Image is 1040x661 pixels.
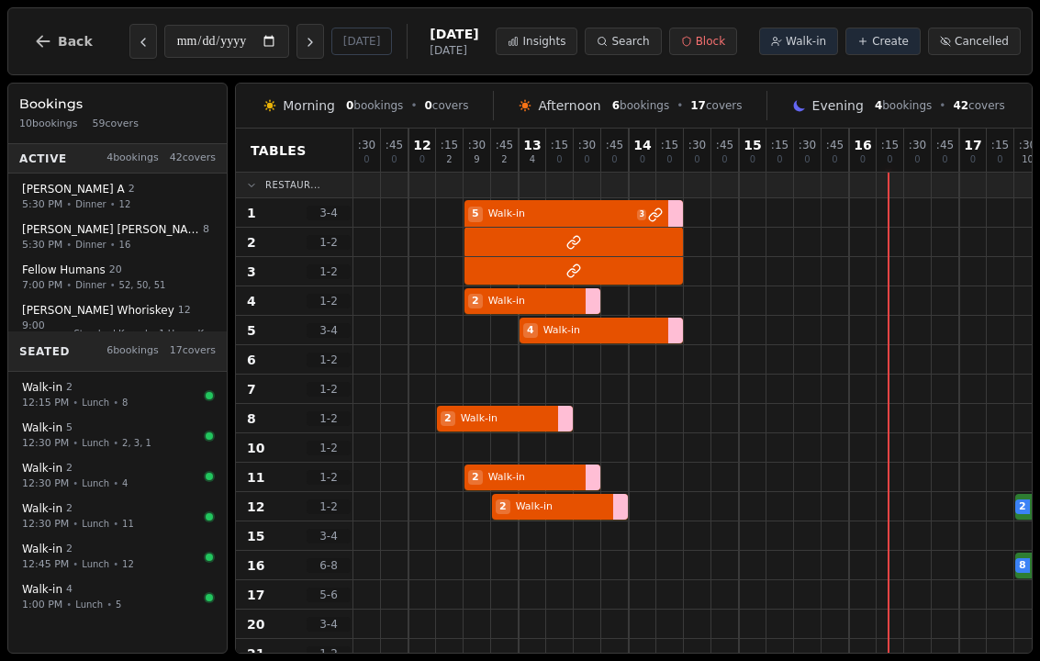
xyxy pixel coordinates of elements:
span: 20 [109,263,122,278]
span: bookings [612,98,669,113]
span: • [66,197,72,211]
span: 4 bookings [106,151,159,166]
span: 1:00 PM [22,597,62,612]
span: 2 [441,411,455,427]
span: 10 bookings [19,117,78,132]
span: • [113,557,118,571]
span: covers [953,98,1004,113]
span: Lunch [75,598,103,611]
span: • [66,238,72,252]
span: 1 - 2 [307,353,351,367]
span: 8 [122,396,128,409]
span: 1 - 2 [307,441,351,455]
span: 3 - 4 [307,529,351,543]
span: 5 [66,420,73,436]
span: 0 [611,155,617,164]
span: 12 [122,557,134,571]
span: 16 [854,139,871,151]
span: 1 - 2 [307,470,351,485]
span: 4 [122,476,128,490]
span: covers [424,98,468,113]
span: 8 [247,409,256,428]
span: Walk-in [485,294,580,309]
span: bookings [875,98,932,113]
span: 2 [66,461,73,476]
span: 5 [468,207,483,222]
h3: Bookings [19,95,216,113]
span: Walk-in [540,323,663,339]
span: 4 [530,155,535,164]
span: 12:30 PM [22,435,69,451]
span: 16 [119,238,131,252]
span: 3 - 4 [307,206,351,220]
span: 5:30 PM [22,237,62,252]
span: 12 [247,498,264,516]
span: Create [872,34,909,49]
span: 52, 50, 51 [119,278,166,292]
span: 0 [640,155,645,164]
span: 3 - 4 [307,617,351,632]
span: : 30 [358,140,375,151]
span: • [110,197,116,211]
span: bookings [346,98,403,113]
span: 2 [129,182,135,197]
span: 42 [953,99,968,112]
button: [PERSON_NAME] A25:30 PM•Dinner•12 [12,175,223,218]
button: Walk-in 212:15 PM•Lunch•8 [12,374,223,417]
span: 0 [832,155,837,164]
span: 12:15 PM [22,395,69,410]
span: : 15 [661,140,678,151]
span: 2 [446,155,452,164]
span: : 15 [771,140,788,151]
span: • [113,517,118,531]
span: 2 [501,155,507,164]
span: • [110,278,116,292]
span: 12:45 PM [22,556,69,572]
span: 7 [247,380,256,398]
span: • [66,278,72,292]
span: 8 [1019,558,1026,574]
span: 1 [247,204,256,222]
button: [PERSON_NAME] Whoriskey129:00 PM•Standard Karaoke-1 Hour•K1 [12,297,223,355]
span: [PERSON_NAME] A [22,182,125,196]
span: 59 covers [93,117,139,132]
span: 12:30 PM [22,476,69,491]
span: 2 [496,499,510,515]
span: Lunch [82,517,109,531]
span: 11 [247,468,264,487]
span: • [106,598,112,611]
span: Evening [812,96,864,115]
span: 1 - 2 [307,382,351,397]
span: 0 [804,155,810,164]
span: 5:30 PM [22,196,62,212]
span: 0 [424,99,431,112]
span: Morning [283,96,335,115]
button: Back [19,19,107,63]
span: [DATE] [430,43,478,58]
button: Insights [496,28,577,55]
span: 42 covers [170,151,216,166]
span: : 30 [1019,140,1036,151]
span: 17 [690,99,706,112]
span: 0 [363,155,369,164]
span: 6 bookings [106,343,159,359]
button: Next day [296,24,324,59]
span: 2 [66,542,73,557]
span: • [113,476,118,490]
span: 10 [247,439,264,457]
span: 5 [247,321,256,340]
span: 1 - 2 [307,294,351,308]
span: 1 - 2 [307,264,351,279]
span: Lunch [82,476,109,490]
span: Insights [522,34,565,49]
span: 0 [914,155,920,164]
span: Dinner [75,238,106,252]
span: 4 [875,99,882,112]
span: Back [58,35,93,48]
span: 3 - 4 [307,323,351,338]
button: Cancelled [928,28,1021,55]
span: Lunch [82,396,109,409]
span: 1 - 2 [307,499,351,514]
span: Lunch [82,557,109,571]
span: 4 [66,582,73,598]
